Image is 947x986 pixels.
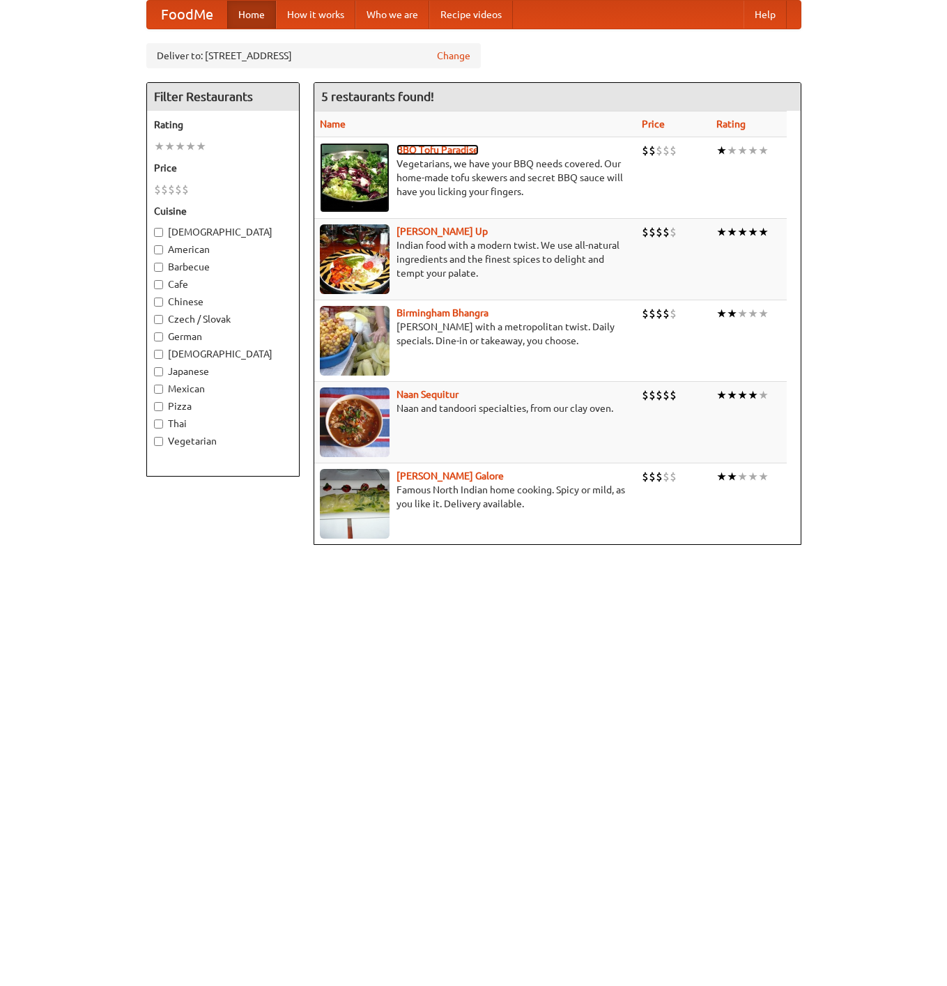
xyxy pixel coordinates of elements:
[147,1,227,29] a: FoodMe
[396,470,504,482] a: [PERSON_NAME] Galore
[154,330,292,344] label: German
[154,280,163,289] input: Cafe
[154,263,163,272] input: Barbecue
[320,157,631,199] p: Vegetarians, we have your BBQ needs covered. Our home-made tofu skewers and secret BBQ sauce will...
[649,224,656,240] li: $
[748,143,758,158] li: ★
[716,118,746,130] a: Rating
[716,224,727,240] li: ★
[727,224,737,240] li: ★
[670,469,677,484] li: $
[168,182,175,197] li: $
[154,118,292,132] h5: Rating
[663,224,670,240] li: $
[663,143,670,158] li: $
[154,399,292,413] label: Pizza
[744,1,787,29] a: Help
[154,298,163,307] input: Chinese
[154,382,292,396] label: Mexican
[758,469,769,484] li: ★
[182,182,189,197] li: $
[175,139,185,154] li: ★
[154,332,163,341] input: German
[154,277,292,291] label: Cafe
[642,143,649,158] li: $
[656,387,663,403] li: $
[320,320,631,348] p: [PERSON_NAME] with a metropolitan twist. Daily specials. Dine-in or takeaway, you choose.
[320,224,390,294] img: curryup.jpg
[154,385,163,394] input: Mexican
[154,228,163,237] input: [DEMOGRAPHIC_DATA]
[396,144,479,155] a: BBQ Tofu Paradise
[670,224,677,240] li: $
[154,295,292,309] label: Chinese
[196,139,206,154] li: ★
[154,315,163,324] input: Czech / Slovak
[175,182,182,197] li: $
[227,1,276,29] a: Home
[146,43,481,68] div: Deliver to: [STREET_ADDRESS]
[649,143,656,158] li: $
[748,387,758,403] li: ★
[396,389,459,400] a: Naan Sequitur
[154,402,163,411] input: Pizza
[758,306,769,321] li: ★
[147,83,299,111] h4: Filter Restaurants
[154,437,163,446] input: Vegetarian
[748,469,758,484] li: ★
[642,387,649,403] li: $
[154,419,163,429] input: Thai
[642,306,649,321] li: $
[656,143,663,158] li: $
[642,469,649,484] li: $
[154,245,163,254] input: American
[321,90,434,103] ng-pluralize: 5 restaurants found!
[355,1,429,29] a: Who we are
[670,387,677,403] li: $
[663,469,670,484] li: $
[716,387,727,403] li: ★
[320,401,631,415] p: Naan and tandoori specialties, from our clay oven.
[154,161,292,175] h5: Price
[727,469,737,484] li: ★
[656,469,663,484] li: $
[154,260,292,274] label: Barbecue
[429,1,513,29] a: Recipe videos
[670,306,677,321] li: $
[748,306,758,321] li: ★
[154,347,292,361] label: [DEMOGRAPHIC_DATA]
[737,387,748,403] li: ★
[737,143,748,158] li: ★
[396,307,488,318] a: Birmingham Bhangra
[727,387,737,403] li: ★
[737,306,748,321] li: ★
[185,139,196,154] li: ★
[727,143,737,158] li: ★
[663,306,670,321] li: $
[649,306,656,321] li: $
[320,143,390,213] img: tofuparadise.jpg
[320,469,390,539] img: currygalore.jpg
[154,312,292,326] label: Czech / Slovak
[276,1,355,29] a: How it works
[656,306,663,321] li: $
[154,367,163,376] input: Japanese
[154,139,164,154] li: ★
[642,224,649,240] li: $
[670,143,677,158] li: $
[642,118,665,130] a: Price
[154,182,161,197] li: $
[758,224,769,240] li: ★
[164,139,175,154] li: ★
[396,226,488,237] b: [PERSON_NAME] Up
[320,118,346,130] a: Name
[154,417,292,431] label: Thai
[154,434,292,448] label: Vegetarian
[154,225,292,239] label: [DEMOGRAPHIC_DATA]
[737,469,748,484] li: ★
[320,306,390,376] img: bhangra.jpg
